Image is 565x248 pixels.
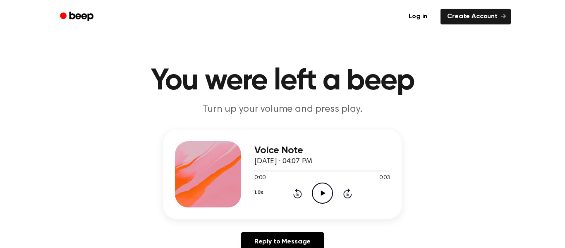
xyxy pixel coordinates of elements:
h1: You were left a beep [71,66,494,96]
a: Beep [54,9,101,25]
p: Turn up your volume and press play. [124,103,441,116]
span: [DATE] · 04:07 PM [254,158,312,165]
span: 0:03 [379,174,390,183]
a: Create Account [441,9,511,24]
a: Log in [400,7,436,26]
button: 1.0x [254,185,263,200]
span: 0:00 [254,174,265,183]
h3: Voice Note [254,145,390,156]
